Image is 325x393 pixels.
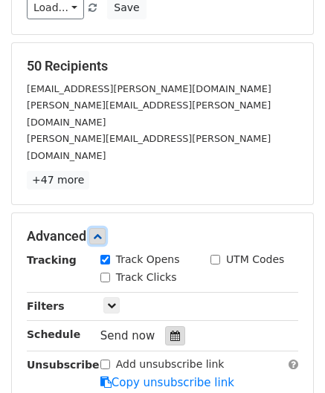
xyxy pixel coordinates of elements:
[27,359,100,371] strong: Unsubscribe
[27,83,271,94] small: [EMAIL_ADDRESS][PERSON_NAME][DOMAIN_NAME]
[27,58,298,74] h5: 50 Recipients
[27,254,77,266] strong: Tracking
[27,300,65,312] strong: Filters
[116,252,180,267] label: Track Opens
[27,228,298,244] h5: Advanced
[100,376,234,389] a: Copy unsubscribe link
[27,133,271,161] small: [PERSON_NAME][EMAIL_ADDRESS][PERSON_NAME][DOMAIN_NAME]
[116,357,225,372] label: Add unsubscribe link
[27,171,89,189] a: +47 more
[27,100,271,128] small: [PERSON_NAME][EMAIL_ADDRESS][PERSON_NAME][DOMAIN_NAME]
[27,328,80,340] strong: Schedule
[226,252,284,267] label: UTM Codes
[100,329,155,342] span: Send now
[116,270,177,285] label: Track Clicks
[251,322,325,393] iframe: Chat Widget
